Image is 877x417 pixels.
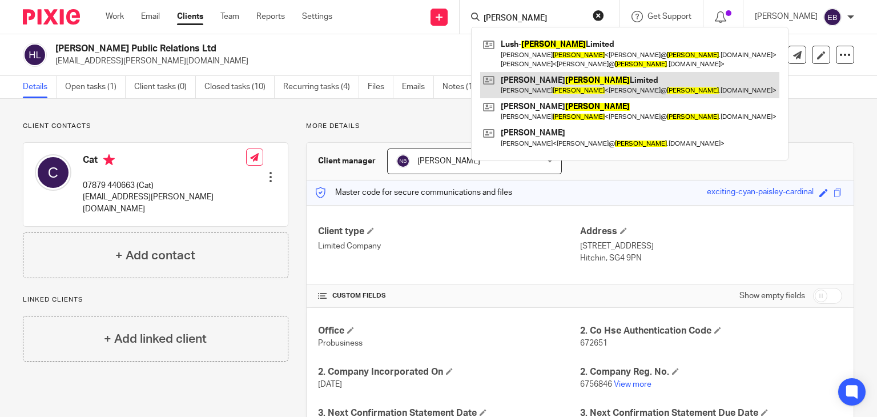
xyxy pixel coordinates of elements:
h4: Office [318,325,580,337]
a: Reports [256,11,285,22]
h4: + Add contact [115,247,195,264]
img: svg%3E [823,8,842,26]
button: Clear [593,10,604,21]
span: [PERSON_NAME] [417,157,480,165]
h4: + Add linked client [104,330,207,348]
h2: [PERSON_NAME] Public Relations Ltd [55,43,570,55]
h3: Client manager [318,155,376,167]
a: Email [141,11,160,22]
a: Team [220,11,239,22]
h4: 2. Co Hse Authentication Code [580,325,842,337]
span: [DATE] [318,380,342,388]
a: Open tasks (1) [65,76,126,98]
p: [PERSON_NAME] [755,11,818,22]
a: Recurring tasks (4) [283,76,359,98]
input: Search [482,14,585,24]
p: [EMAIL_ADDRESS][PERSON_NAME][DOMAIN_NAME] [83,191,246,215]
a: Notes (1) [442,76,484,98]
span: 6756846 [580,380,612,388]
p: More details [306,122,854,131]
a: Work [106,11,124,22]
label: Show empty fields [739,290,805,302]
h4: Address [580,226,842,238]
p: 07879 440663 (Cat) [83,180,246,191]
i: Primary [103,154,115,166]
img: svg%3E [396,154,410,168]
p: Client contacts [23,122,288,131]
h4: Client type [318,226,580,238]
h4: Cat [83,154,246,169]
span: Probusiness [318,339,363,347]
img: svg%3E [35,154,71,191]
a: Client tasks (0) [134,76,196,98]
h4: 2. Company Reg. No. [580,366,842,378]
a: Settings [302,11,332,22]
h4: 2. Company Incorporated On [318,366,580,378]
p: Hitchin, SG4 9PN [580,252,842,264]
a: Details [23,76,57,98]
img: Pixie [23,9,80,25]
p: [EMAIL_ADDRESS][PERSON_NAME][DOMAIN_NAME] [55,55,699,67]
p: [STREET_ADDRESS] [580,240,842,252]
a: Emails [402,76,434,98]
img: svg%3E [23,43,47,67]
span: Get Support [647,13,691,21]
p: Master code for secure communications and files [315,187,512,198]
p: Limited Company [318,240,580,252]
a: Files [368,76,393,98]
div: exciting-cyan-paisley-cardinal [707,186,814,199]
a: Closed tasks (10) [204,76,275,98]
a: Clients [177,11,203,22]
a: View more [614,380,651,388]
p: Linked clients [23,295,288,304]
h4: CUSTOM FIELDS [318,291,580,300]
span: 672651 [580,339,608,347]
